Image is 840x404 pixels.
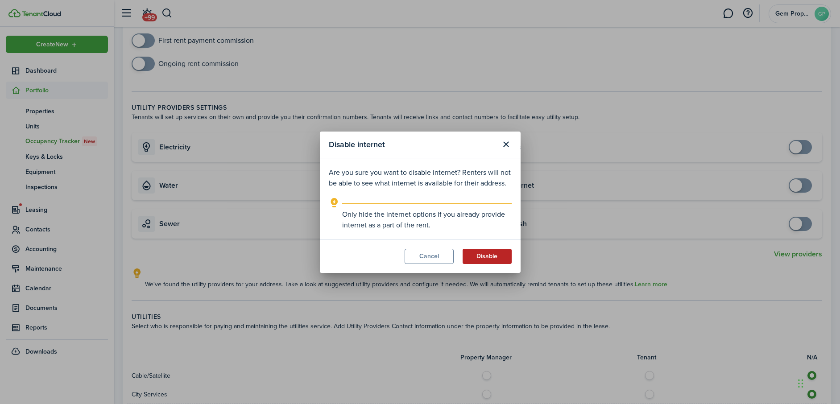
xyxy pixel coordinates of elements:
[795,361,840,404] iframe: Chat Widget
[798,370,803,397] div: Drag
[329,136,497,153] modal-title: Disable internet
[329,167,512,189] p: Are you sure you want to disable internet? Renters will not be able to see what internet is avail...
[463,249,512,264] button: Disable
[342,209,512,231] explanation-description: Only hide the internet options if you already provide internet as a part of the rent.
[329,198,340,208] i: outline
[499,137,514,152] button: Close modal
[405,249,454,264] button: Cancel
